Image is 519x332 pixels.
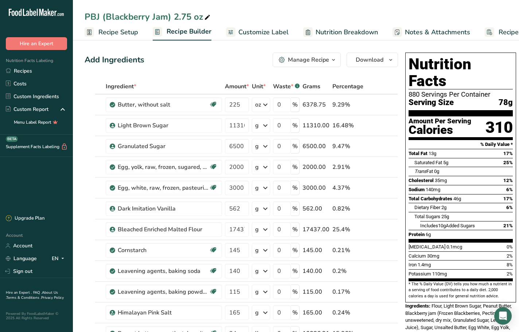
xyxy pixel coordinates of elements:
span: 13g [429,151,436,156]
div: 115.00 [303,287,329,296]
span: Notes & Attachments [405,27,470,37]
div: BETA [6,136,18,142]
div: Egg, yolk, raw, frozen, sugared, pasteurized [118,163,209,171]
div: g [255,184,259,192]
div: g [255,142,259,151]
span: Dietary Fiber [414,205,440,210]
section: % Daily Value * [409,140,513,149]
span: 35mg [435,178,447,183]
span: 12% [503,178,513,183]
span: 46g [453,196,461,201]
span: 0% [507,244,513,250]
a: Terms & Conditions . [6,295,41,300]
div: 880 Servings Per Container [409,91,513,98]
span: 2% [507,271,513,277]
div: PBJ (Blackberry Jam) 2.75 oz [85,10,212,23]
span: 30mg [427,253,439,259]
h1: Nutrition Facts [409,56,513,89]
div: Cornstarch [118,246,209,255]
div: Waste [273,82,300,91]
div: 17437.00 [303,225,329,234]
span: Grams [303,82,320,91]
div: Custom Report [6,105,48,113]
a: About Us . [6,290,58,300]
div: 2.91% [332,163,363,171]
div: Himalayan Pink Salt [118,308,209,317]
div: 0.24% [332,308,363,317]
span: 78g [499,98,513,107]
span: 10g [438,223,446,228]
span: 6g [426,232,431,237]
div: Butter, without salt [118,100,209,109]
span: Calcium [409,253,426,259]
div: g [255,267,259,275]
span: 21% [503,223,513,228]
span: 140mg [426,187,440,192]
div: g [255,204,259,213]
div: 9.29% [332,100,363,109]
span: 8% [507,262,513,267]
span: Unit [252,82,266,91]
a: FAQ . [33,290,42,295]
div: Dark Imitation Vanilla [118,204,209,213]
div: 0.82% [332,204,363,213]
i: Trans [414,169,426,174]
span: Serving Size [409,98,454,107]
div: Light Brown Sugar [118,121,209,130]
div: Powered By FoodLabelMaker © 2025 All Rights Reserved [6,312,67,320]
span: Recipe Builder [167,27,211,36]
div: Manage Recipe [288,55,329,64]
div: g [255,308,259,317]
span: 5g [443,160,448,165]
span: 17% [503,151,513,156]
div: Bleached Enriched Malted Flour [118,225,209,234]
span: Potassium [409,271,431,277]
a: Recipe Builder [153,23,211,41]
span: 17% [503,196,513,201]
a: Notes & Attachments [393,24,470,40]
div: g [255,225,259,234]
button: Manage Recipe [273,53,341,67]
span: Ingredient [106,82,136,91]
div: 140.00 [303,267,329,275]
a: Hire an Expert . [6,290,32,295]
span: Includes Added Sugars [420,223,475,228]
span: 6% [506,205,513,210]
span: Percentage [332,82,363,91]
div: EN [52,254,67,263]
div: Amount Per Serving [409,118,471,125]
a: Recipe Setup [85,24,138,40]
span: 6% [506,187,513,192]
a: Customize Label [226,24,289,40]
div: g [255,246,259,255]
div: Leavening agents, baking soda [118,267,209,275]
div: 6500.00 [303,142,329,151]
div: 11310.00 [303,121,329,130]
div: Open Intercom Messenger [494,307,512,325]
span: 0.1mcg [446,244,462,250]
button: Download [347,53,398,67]
div: 6378.75 [303,100,329,109]
div: 25.4% [332,225,363,234]
div: oz [255,100,261,109]
div: 0.21% [332,246,363,255]
div: 562.00 [303,204,329,213]
div: Leavening agents, baking powder, double-acting, straight phosphate [118,287,209,296]
span: 25% [503,160,513,165]
span: Download [356,55,383,64]
div: g [255,287,259,296]
div: 3000.00 [303,184,329,192]
div: g [255,121,259,130]
div: 0.17% [332,287,363,296]
button: Hire an Expert [6,37,67,50]
div: Add Ingredients [85,54,144,66]
div: Egg, white, raw, frozen, pasteurized [118,184,209,192]
a: Privacy Policy [41,295,64,300]
span: Customize Label [238,27,289,37]
span: 1.4mg [418,262,431,267]
span: 110mg [432,271,447,277]
span: Fat [414,169,433,174]
span: Ingredients: [405,303,430,309]
section: * The % Daily Value (DV) tells you how much a nutrient in a serving of food contributes to a dail... [409,281,513,299]
span: 0g [434,169,439,174]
